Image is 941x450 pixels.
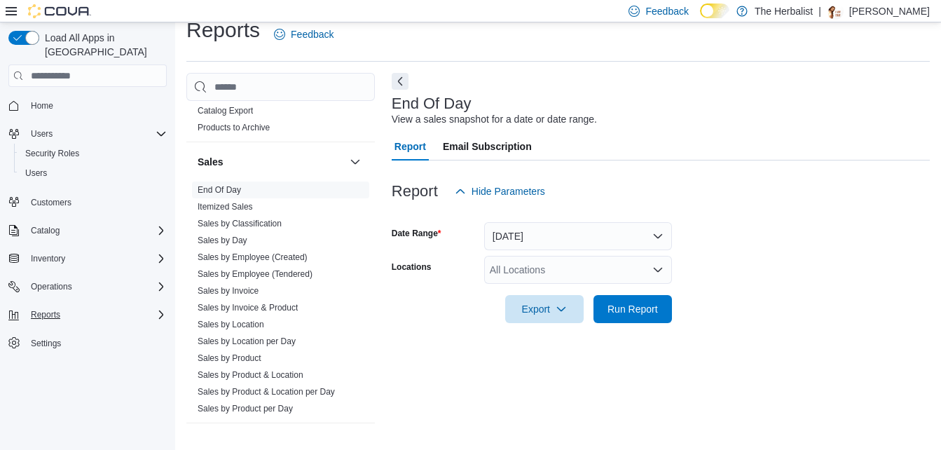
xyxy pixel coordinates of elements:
[198,436,344,450] button: Taxes
[652,264,664,275] button: Open list of options
[505,295,584,323] button: Export
[198,303,298,313] a: Sales by Invoice & Product
[25,125,167,142] span: Users
[484,222,672,250] button: [DATE]
[25,222,167,239] span: Catalog
[31,100,53,111] span: Home
[198,269,312,279] a: Sales by Employee (Tendered)
[198,386,335,397] span: Sales by Product & Location per Day
[198,219,282,229] a: Sales by Classification
[472,184,545,198] span: Hide Parameters
[291,27,334,41] span: Feedback
[198,235,247,246] span: Sales by Day
[700,4,729,18] input: Dark Mode
[25,193,167,210] span: Customers
[25,278,78,295] button: Operations
[700,18,701,19] span: Dark Mode
[198,155,224,169] h3: Sales
[818,3,821,20] p: |
[3,221,172,240] button: Catalog
[25,278,167,295] span: Operations
[28,4,91,18] img: Cova
[198,353,261,363] a: Sales by Product
[443,132,532,161] span: Email Subscription
[20,145,167,162] span: Security Roles
[31,253,65,264] span: Inventory
[3,191,172,212] button: Customers
[198,218,282,229] span: Sales by Classification
[3,124,172,144] button: Users
[198,370,303,380] a: Sales by Product & Location
[31,309,60,320] span: Reports
[392,112,597,127] div: View a sales snapshot for a date or date range.
[25,306,66,323] button: Reports
[198,353,261,364] span: Sales by Product
[198,336,296,346] a: Sales by Location per Day
[755,3,813,20] p: The Herbalist
[25,335,67,352] a: Settings
[593,295,672,323] button: Run Report
[25,97,167,114] span: Home
[198,105,253,116] span: Catalog Export
[198,184,241,196] span: End Of Day
[14,163,172,183] button: Users
[198,387,335,397] a: Sales by Product & Location per Day
[3,249,172,268] button: Inventory
[25,148,79,159] span: Security Roles
[186,102,375,142] div: Products
[25,306,167,323] span: Reports
[268,20,339,48] a: Feedback
[392,95,472,112] h3: End Of Day
[25,250,71,267] button: Inventory
[607,302,658,316] span: Run Report
[198,252,308,263] span: Sales by Employee (Created)
[3,95,172,116] button: Home
[198,155,344,169] button: Sales
[186,182,375,423] div: Sales
[198,319,264,330] span: Sales by Location
[20,165,53,182] a: Users
[25,222,65,239] button: Catalog
[25,194,77,211] a: Customers
[394,132,426,161] span: Report
[198,369,303,381] span: Sales by Product & Location
[198,106,253,116] a: Catalog Export
[827,3,844,20] div: Mayra Robinson
[31,281,72,292] span: Operations
[392,228,441,239] label: Date Range
[198,286,259,296] a: Sales by Invoice
[849,3,930,20] p: [PERSON_NAME]
[186,16,260,44] h1: Reports
[8,90,167,390] nav: Complex example
[392,183,438,200] h3: Report
[198,268,312,280] span: Sales by Employee (Tendered)
[198,201,253,212] span: Itemized Sales
[392,261,432,273] label: Locations
[198,285,259,296] span: Sales by Invoice
[198,236,247,245] a: Sales by Day
[25,250,167,267] span: Inventory
[25,97,59,114] a: Home
[3,277,172,296] button: Operations
[198,302,298,313] span: Sales by Invoice & Product
[3,333,172,353] button: Settings
[25,125,58,142] button: Users
[392,73,408,90] button: Next
[20,145,85,162] a: Security Roles
[39,31,167,59] span: Load All Apps in [GEOGRAPHIC_DATA]
[449,177,551,205] button: Hide Parameters
[198,185,241,195] a: End Of Day
[198,320,264,329] a: Sales by Location
[20,165,167,182] span: Users
[514,295,575,323] span: Export
[14,144,172,163] button: Security Roles
[25,168,47,179] span: Users
[31,225,60,236] span: Catalog
[198,436,225,450] h3: Taxes
[31,338,61,349] span: Settings
[25,334,167,352] span: Settings
[198,404,293,414] a: Sales by Product per Day
[198,336,296,347] span: Sales by Location per Day
[198,403,293,414] span: Sales by Product per Day
[198,252,308,262] a: Sales by Employee (Created)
